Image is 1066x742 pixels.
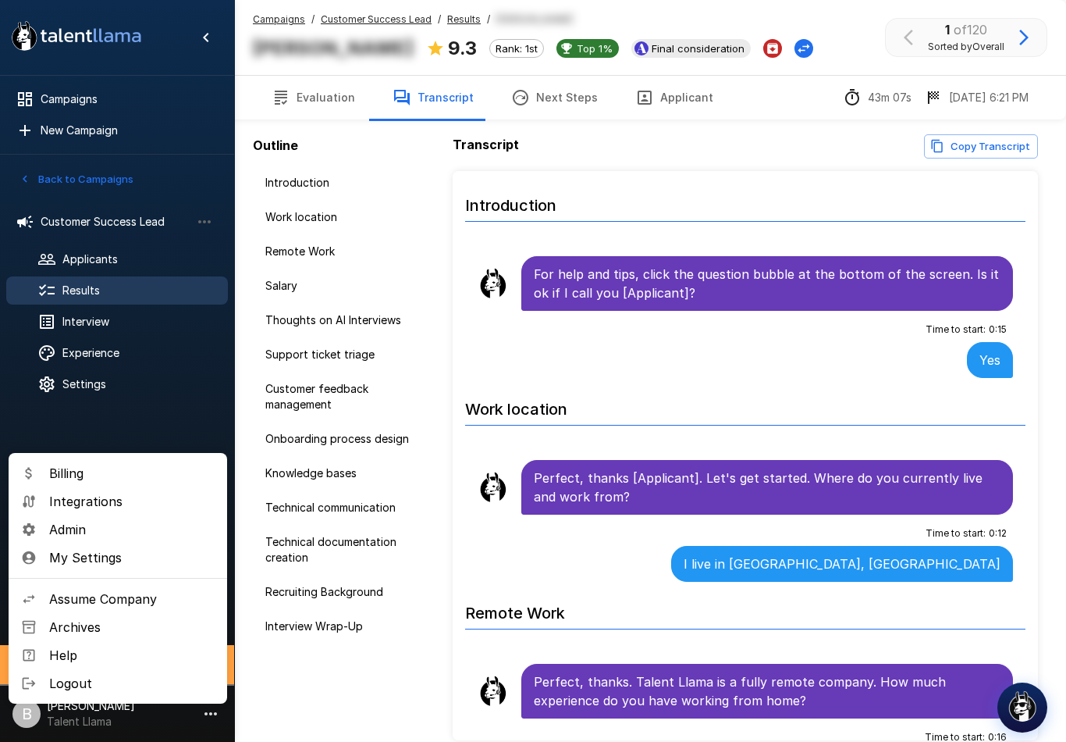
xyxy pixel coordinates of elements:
[49,492,215,511] span: Integrations
[49,520,215,539] span: Admin
[49,646,215,665] span: Help
[49,590,215,608] span: Assume Company
[49,618,215,637] span: Archives
[49,674,215,693] span: Logout
[49,548,215,567] span: My Settings
[49,464,215,483] span: Billing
